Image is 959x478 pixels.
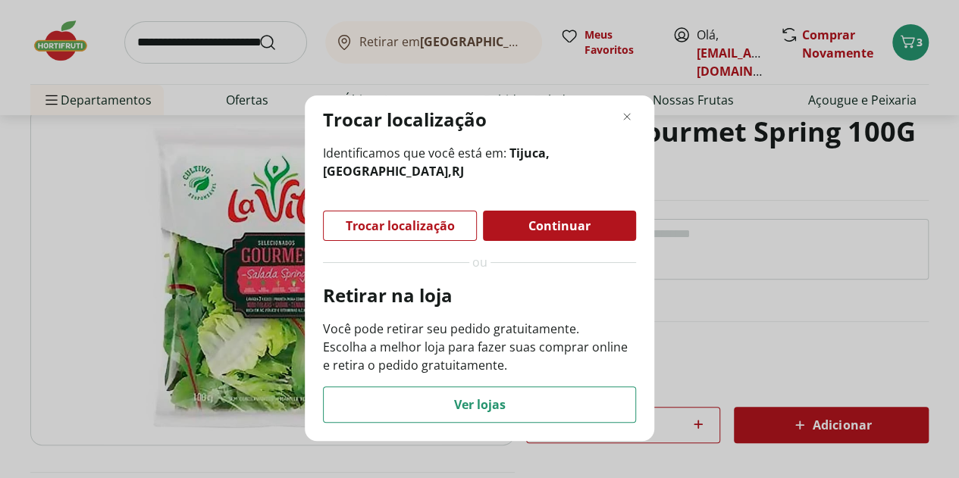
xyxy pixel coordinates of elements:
[472,253,487,271] span: ou
[323,144,636,180] span: Identificamos que você está em:
[346,220,455,232] span: Trocar localização
[618,108,636,126] button: Fechar modal de regionalização
[305,95,654,441] div: Modal de regionalização
[483,211,636,241] button: Continuar
[323,386,636,423] button: Ver lojas
[323,211,477,241] button: Trocar localização
[323,283,636,308] p: Retirar na loja
[323,320,636,374] p: Você pode retirar seu pedido gratuitamente. Escolha a melhor loja para fazer suas comprar online ...
[528,220,591,232] span: Continuar
[454,398,506,411] span: Ver lojas
[323,108,487,132] p: Trocar localização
